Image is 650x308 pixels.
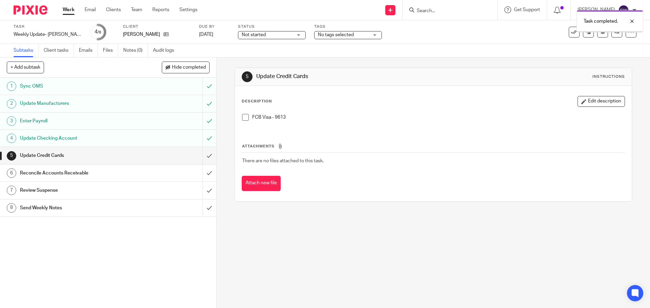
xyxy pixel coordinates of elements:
[20,81,137,91] h1: Sync OMS
[584,18,618,25] p: Task completed.
[199,32,213,37] span: [DATE]
[314,24,382,29] label: Tags
[7,62,44,73] button: + Add subtask
[162,62,210,73] button: Hide completed
[123,31,160,38] p: [PERSON_NAME]
[7,99,16,109] div: 2
[20,150,137,161] h1: Update Credit Cards
[256,73,448,80] h1: Update Credit Cards
[20,168,137,178] h1: Reconcile Accounts Receivable
[44,44,74,57] a: Client tasks
[103,44,118,57] a: Files
[20,133,137,143] h1: Update Checking Account
[592,74,625,79] div: Instructions
[20,185,137,195] h1: Review Suspense
[7,134,16,143] div: 4
[7,81,16,91] div: 1
[252,114,624,121] p: FCB Visa - 9613
[7,116,16,126] div: 3
[238,24,306,29] label: Status
[242,99,272,104] p: Description
[242,71,253,82] div: 5
[14,31,81,38] div: Weekly Update- [PERSON_NAME]
[14,31,81,38] div: Weekly Update- Cantera-Moore
[7,203,16,213] div: 8
[242,159,324,163] span: There are no files attached to this task.
[106,6,121,13] a: Clients
[123,44,148,57] a: Notes (0)
[20,203,137,213] h1: Send Weekly Notes
[172,65,206,70] span: Hide completed
[14,5,47,15] img: Pixie
[14,24,81,29] label: Task
[7,151,16,161] div: 5
[97,30,101,34] small: /8
[79,44,98,57] a: Emails
[153,44,179,57] a: Audit logs
[14,44,39,57] a: Subtasks
[85,6,96,13] a: Email
[63,6,74,13] a: Work
[618,5,629,16] img: svg%3E
[7,186,16,195] div: 7
[179,6,197,13] a: Settings
[20,116,137,126] h1: Enter Payroll
[94,28,101,36] div: 4
[152,6,169,13] a: Reports
[199,24,230,29] label: Due by
[7,168,16,178] div: 6
[318,32,354,37] span: No tags selected
[242,32,266,37] span: Not started
[20,98,137,109] h1: Update Manufacturers
[123,24,191,29] label: Client
[131,6,142,13] a: Team
[242,144,275,148] span: Attachments
[578,96,625,107] button: Edit description
[242,176,281,191] button: Attach new file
